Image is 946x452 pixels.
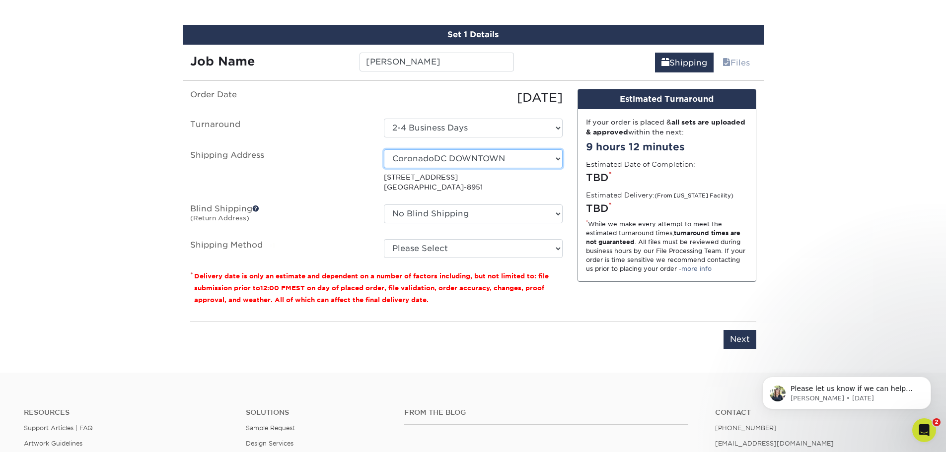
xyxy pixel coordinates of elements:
[681,265,712,272] a: more info
[586,117,748,137] div: If your order is placed & within the next:
[246,408,389,417] h4: Solutions
[190,54,255,68] strong: Job Name
[715,408,922,417] a: Contact
[24,408,231,417] h4: Resources
[183,149,376,193] label: Shipping Address
[404,408,688,417] h4: From the Blog
[586,139,748,154] div: 9 hours 12 minutes
[586,220,748,273] div: While we make every attempt to meet the estimated turnaround times; . All files must be reviewed ...
[246,424,295,432] a: Sample Request
[260,284,291,292] span: 12:00 PM
[183,119,376,137] label: Turnaround
[586,159,695,169] label: Estimated Date of Completion:
[661,58,669,67] span: shipping
[246,440,293,447] a: Design Services
[190,214,249,222] small: (Return Address)
[183,239,376,258] label: Shipping Method
[933,418,941,426] span: 2
[724,330,756,349] input: Next
[183,89,376,107] label: Order Date
[716,53,756,72] a: Files
[655,53,714,72] a: Shipping
[586,170,748,185] div: TBD
[655,193,733,199] small: (From [US_STATE] Facility)
[912,418,936,442] iframe: Intercom live chat
[183,204,376,227] label: Blind Shipping
[578,89,756,109] div: Estimated Turnaround
[747,356,946,425] iframe: Intercom notifications message
[384,172,563,193] p: [STREET_ADDRESS] [GEOGRAPHIC_DATA]-8951
[586,201,748,216] div: TBD
[723,58,730,67] span: files
[183,25,764,45] div: Set 1 Details
[376,89,570,107] div: [DATE]
[715,440,834,447] a: [EMAIL_ADDRESS][DOMAIN_NAME]
[194,272,549,304] small: Delivery date is only an estimate and dependent on a number of factors including, but not limited...
[586,190,733,200] label: Estimated Delivery:
[586,229,740,246] strong: turnaround times are not guaranteed
[360,53,514,71] input: Enter a job name
[715,424,777,432] a: [PHONE_NUMBER]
